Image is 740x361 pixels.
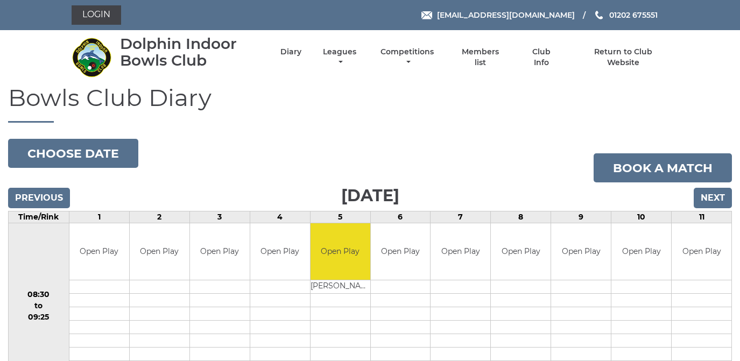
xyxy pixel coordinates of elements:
span: 01202 675551 [609,10,658,20]
td: Open Play [371,223,431,280]
td: Open Play [611,223,671,280]
input: Next [694,188,732,208]
td: 3 [189,211,250,223]
img: Dolphin Indoor Bowls Club [72,37,112,77]
td: 1 [69,211,129,223]
a: Phone us 01202 675551 [594,9,658,21]
a: Competitions [378,47,437,68]
a: Email [EMAIL_ADDRESS][DOMAIN_NAME] [421,9,575,21]
h1: Bowls Club Diary [8,84,732,123]
input: Previous [8,188,70,208]
td: 11 [672,211,732,223]
span: [EMAIL_ADDRESS][DOMAIN_NAME] [437,10,575,20]
td: Open Play [250,223,310,280]
a: Members list [455,47,505,68]
td: 2 [129,211,189,223]
img: Email [421,11,432,19]
td: 6 [370,211,431,223]
button: Choose date [8,139,138,168]
td: Open Play [551,223,611,280]
a: Diary [280,47,301,57]
td: 5 [310,211,370,223]
td: 4 [250,211,310,223]
td: 9 [551,211,611,223]
td: Open Play [672,223,731,280]
td: Open Play [491,223,551,280]
td: 10 [611,211,672,223]
a: Club Info [524,47,559,68]
div: Dolphin Indoor Bowls Club [120,36,262,69]
td: Open Play [311,223,370,280]
td: Open Play [190,223,250,280]
a: Book a match [594,153,732,182]
td: Open Play [69,223,129,280]
td: Open Play [431,223,490,280]
td: Time/Rink [9,211,69,223]
a: Return to Club Website [577,47,668,68]
td: [PERSON_NAME] [311,280,370,293]
a: Leagues [320,47,359,68]
td: 7 [431,211,491,223]
td: 8 [491,211,551,223]
td: Open Play [130,223,189,280]
img: Phone us [595,11,603,19]
a: Login [72,5,121,25]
